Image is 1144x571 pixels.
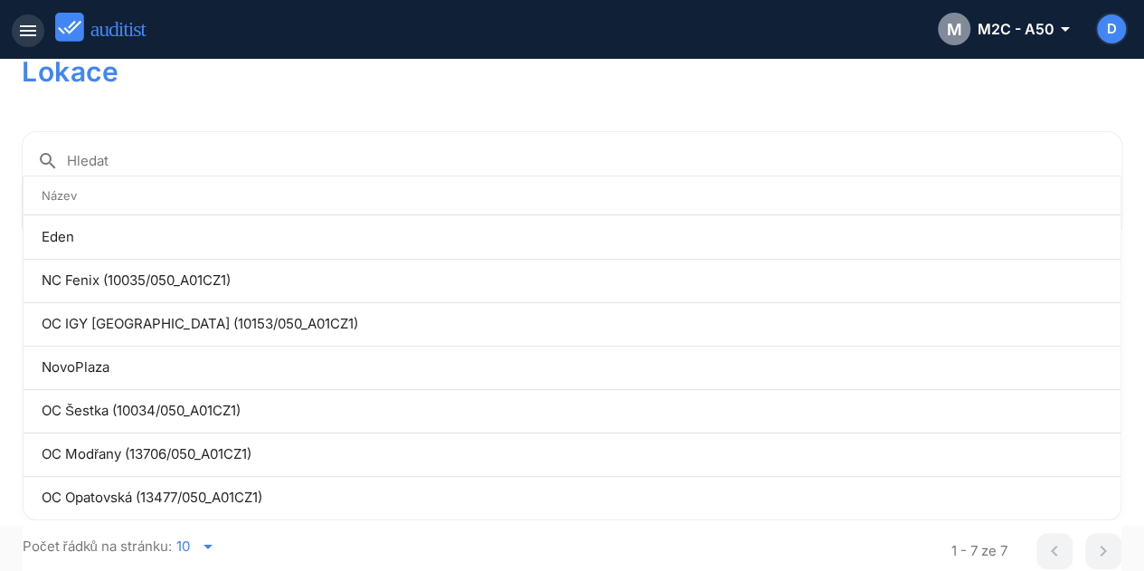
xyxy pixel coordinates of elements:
[24,433,1018,476] td: OC Modřany (13706/050_A01CZ1)
[1107,19,1117,40] span: D
[67,147,1107,176] input: Hledat
[37,150,59,172] i: search
[176,538,190,555] div: 10
[24,389,1018,433] td: OC Šestka (10034/050_A01CZ1)
[24,346,1018,389] td: NovoPlaza
[17,20,39,42] i: menu
[24,176,1018,215] th: Název: Not sorted. Activate to sort ascending.
[24,259,1018,302] td: NC Fenix (10035/050_A01CZ1)
[22,52,682,90] h1: Lokace
[947,17,962,42] span: M
[923,7,1083,51] button: MM2C - A50
[951,541,1007,562] div: 1 - 7 ze 7
[24,476,1018,519] td: OC Opatovská (13477/050_A01CZ1)
[1018,176,1120,215] th: : Not sorted.
[1095,13,1128,45] button: D
[197,536,219,557] i: arrow_drop_down
[1054,18,1068,40] i: arrow_drop_down_outlined
[938,13,1068,45] div: M2C - A50
[24,302,1018,346] td: OC IGY [GEOGRAPHIC_DATA] (10153/050_A01CZ1)
[55,13,163,43] img: auditist_logo_new.svg
[24,215,1018,259] td: Eden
